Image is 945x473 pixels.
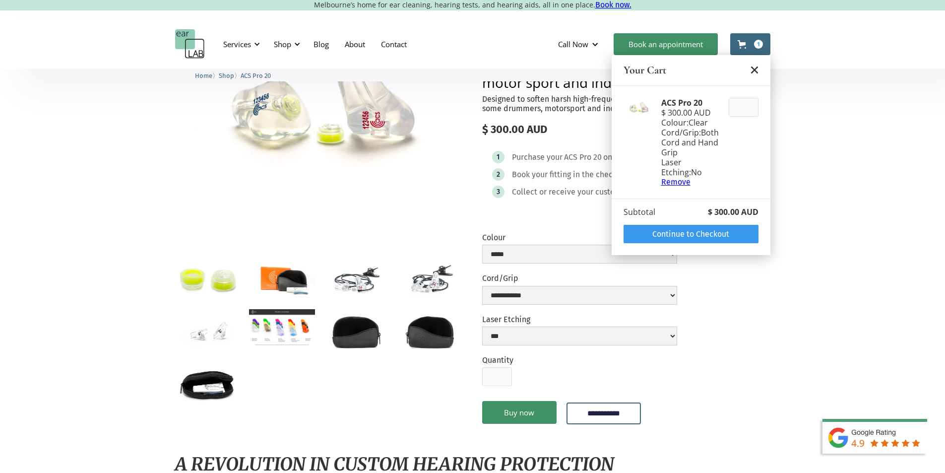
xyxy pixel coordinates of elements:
label: Cord/Grip [482,273,677,283]
div: 2 [497,171,500,178]
a: open lightbox [323,257,389,301]
span: Clear [689,117,708,128]
a: Remove item from cart [661,177,721,187]
span: Laser Etching [661,157,689,178]
p: Designed to soften harsh high-frequency sounds. Ideal hearing protector for some drummers, motors... [482,94,770,113]
div: ACS Pro 20 [564,152,602,162]
a: Book an appointment [614,33,718,55]
div: $ 300.00 AUD [708,207,758,217]
span: Home [195,72,212,79]
a: About [337,30,373,59]
a: Contact [373,30,415,59]
span: : [699,127,701,138]
a: open lightbox [397,257,463,301]
a: Blog [306,30,337,59]
a: open lightbox [249,257,315,301]
a: open lightbox [323,309,389,353]
span: No [691,167,702,178]
div: Shop [268,29,303,59]
div: Collect or receive your custom plugs [512,187,643,197]
label: Colour [482,233,677,242]
div: $ 300.00 AUD [482,123,770,136]
li: 〉 [195,70,219,81]
div: Remove [661,177,721,187]
div: Purchase your [512,152,563,162]
div: 1 [497,153,500,161]
a: Open cart containing 1 items [730,33,770,55]
a: open lightbox [175,361,241,405]
div: Call Now [550,29,609,59]
span: ACS Pro 20 [241,72,271,79]
a: Buy now [482,401,557,424]
a: Close cart [751,66,758,74]
div: Book your fitting in the checkout [512,170,629,180]
a: ACS Pro 20 [241,70,271,80]
a: open lightbox [249,309,315,346]
div: 1 [754,40,763,49]
div: online [603,152,626,162]
div: Services [217,29,263,59]
div: 3 [497,188,500,196]
a: Continue to Checkout [624,225,758,243]
li: 〉 [219,70,241,81]
span: Both Cord and Hand Grip [661,127,719,158]
span: Colour [661,117,687,128]
label: Quantity [482,355,513,365]
h2: Ideal hearing protector for drummers, motor sport and industrial uses [482,62,770,89]
a: Home [195,70,212,80]
span: Shop [219,72,234,79]
label: Laser Etching [482,315,677,324]
div: ACS Pro 20 [661,98,721,108]
a: open lightbox [175,257,241,301]
a: open lightbox [175,12,463,210]
div: Subtotal [624,207,655,217]
img: ACS Pro 20 [175,12,463,210]
div: $ 300.00 AUD [661,108,721,118]
div: Shop [274,39,291,49]
a: home [175,29,205,59]
a: open lightbox [175,309,241,353]
span: : [687,117,689,128]
span: : [689,167,691,178]
h4: Your Cart [624,63,666,77]
div: Call Now [558,39,588,49]
span: Cord/Grip [661,127,699,138]
div: Services [223,39,251,49]
a: open lightbox [397,309,463,353]
a: Shop [219,70,234,80]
